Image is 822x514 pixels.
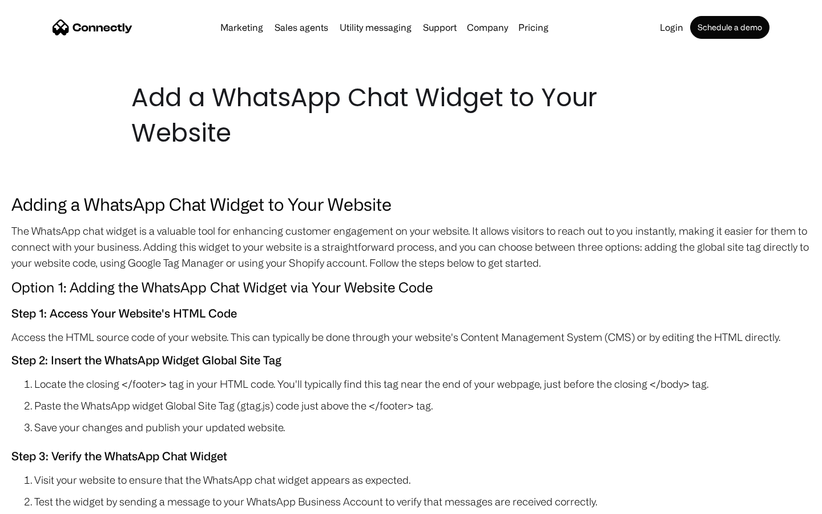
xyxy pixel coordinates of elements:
[11,447,811,466] h5: Step 3: Verify the WhatsApp Chat Widget
[11,223,811,271] p: The WhatsApp chat widget is a valuable tool for enhancing customer engagement on your website. It...
[34,397,811,413] li: Paste the WhatsApp widget Global Site Tag (gtag.js) code just above the </footer> tag.
[34,419,811,435] li: Save your changes and publish your updated website.
[11,304,811,323] h5: Step 1: Access Your Website's HTML Code
[655,23,688,32] a: Login
[11,329,811,345] p: Access the HTML source code of your website. This can typically be done through your website's Co...
[11,494,68,510] aside: Language selected: English
[11,351,811,370] h5: Step 2: Insert the WhatsApp Widget Global Site Tag
[335,23,416,32] a: Utility messaging
[23,494,68,510] ul: Language list
[467,19,508,35] div: Company
[514,23,553,32] a: Pricing
[34,472,811,488] li: Visit your website to ensure that the WhatsApp chat widget appears as expected.
[11,191,811,217] h3: Adding a WhatsApp Chat Widget to Your Website
[418,23,461,32] a: Support
[270,23,333,32] a: Sales agents
[216,23,268,32] a: Marketing
[11,276,811,298] h4: Option 1: Adding the WhatsApp Chat Widget via Your Website Code
[131,80,691,151] h1: Add a WhatsApp Chat Widget to Your Website
[690,16,769,39] a: Schedule a demo
[34,493,811,509] li: Test the widget by sending a message to your WhatsApp Business Account to verify that messages ar...
[34,376,811,392] li: Locate the closing </footer> tag in your HTML code. You'll typically find this tag near the end o...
